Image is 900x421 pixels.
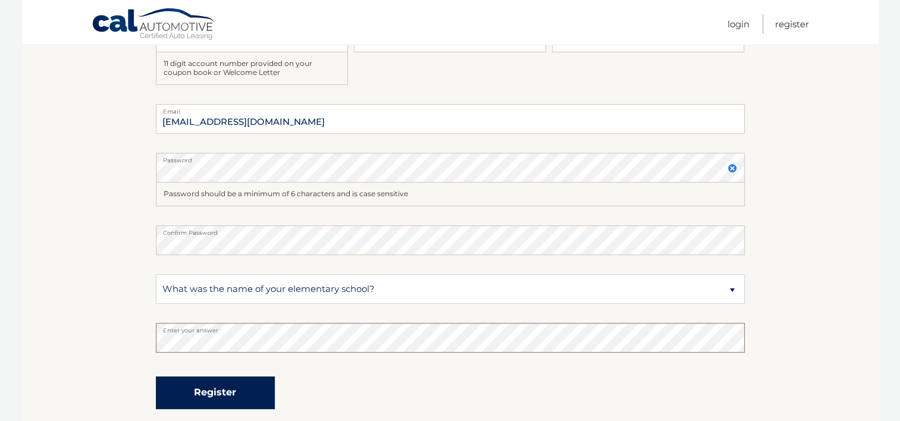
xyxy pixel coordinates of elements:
img: close.svg [727,164,737,173]
div: 11 digit account number provided on your coupon book or Welcome Letter [156,52,348,85]
a: Login [727,14,750,34]
label: Enter your answer [156,323,745,332]
label: Password [156,153,745,162]
a: Cal Automotive [92,8,217,42]
button: Register [156,376,275,409]
label: Confirm Password [156,225,745,235]
label: Email [156,104,745,114]
div: Password should be a minimum of 6 characters and is case sensitive [156,183,745,206]
input: Email [156,104,745,134]
a: Register [775,14,809,34]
